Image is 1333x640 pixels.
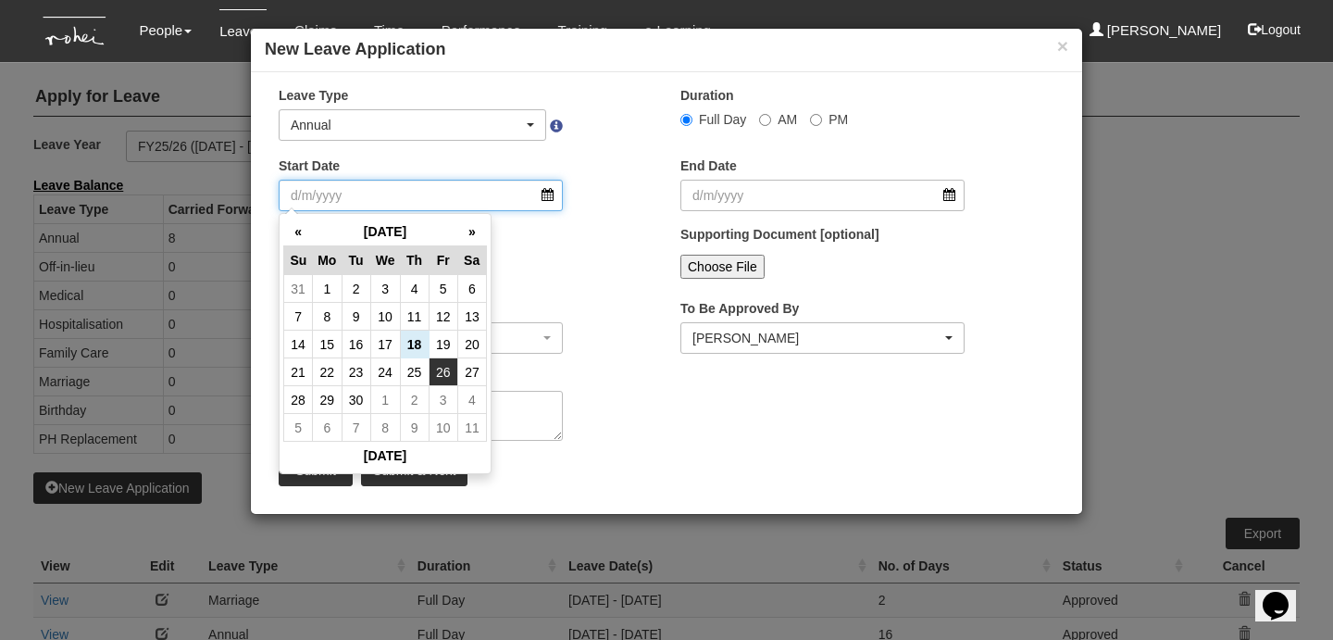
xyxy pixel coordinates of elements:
td: 11 [400,303,429,331]
label: Duration [680,86,734,105]
td: 6 [313,414,342,442]
button: Annual [279,109,546,141]
td: 1 [313,275,342,303]
td: 13 [457,303,486,331]
th: Tu [342,246,370,275]
label: Start Date [279,157,340,175]
td: 30 [342,386,370,414]
td: 10 [370,303,400,331]
div: Annual [291,116,523,134]
td: 10 [429,414,457,442]
td: 3 [429,386,457,414]
td: 31 [284,275,313,303]
b: New Leave Application [265,40,445,58]
td: 19 [429,331,457,358]
td: 7 [342,414,370,442]
td: 24 [370,358,400,386]
button: × [1057,36,1068,56]
th: [DATE] [284,442,487,471]
td: 17 [370,331,400,358]
td: 2 [400,386,429,414]
th: Su [284,246,313,275]
label: Supporting Document [optional] [680,225,879,244]
td: 18 [400,331,429,358]
td: 9 [342,303,370,331]
span: AM [778,112,797,127]
label: End Date [680,157,737,175]
td: 9 [400,414,429,442]
th: We [370,246,400,275]
input: d/m/yyyy [279,180,563,211]
td: 2 [342,275,370,303]
th: Fr [429,246,457,275]
td: 27 [457,358,486,386]
th: « [284,218,313,246]
th: Sa [457,246,486,275]
th: » [457,218,486,246]
td: 20 [457,331,486,358]
td: 23 [342,358,370,386]
td: 22 [313,358,342,386]
td: 1 [370,386,400,414]
td: 16 [342,331,370,358]
td: 7 [284,303,313,331]
td: 4 [457,386,486,414]
label: Leave Type [279,86,348,105]
input: d/m/yyyy [680,180,965,211]
span: PM [828,112,848,127]
td: 29 [313,386,342,414]
td: 6 [457,275,486,303]
td: 3 [370,275,400,303]
td: 14 [284,331,313,358]
td: 25 [400,358,429,386]
th: Mo [313,246,342,275]
td: 15 [313,331,342,358]
td: 8 [313,303,342,331]
td: 26 [429,358,457,386]
span: Full Day [699,112,746,127]
button: Denise Aragon [680,322,965,354]
td: 5 [429,275,457,303]
div: [PERSON_NAME] [692,329,941,347]
iframe: chat widget [1255,566,1314,621]
th: [DATE] [313,218,458,246]
td: 21 [284,358,313,386]
input: Choose File [680,255,765,279]
td: 11 [457,414,486,442]
th: Th [400,246,429,275]
td: 5 [284,414,313,442]
td: 4 [400,275,429,303]
label: To Be Approved By [680,299,799,318]
td: 8 [370,414,400,442]
td: 28 [284,386,313,414]
td: 12 [429,303,457,331]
